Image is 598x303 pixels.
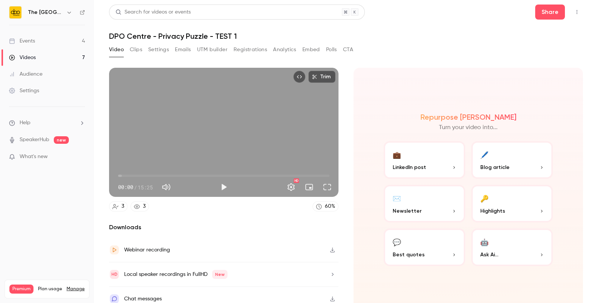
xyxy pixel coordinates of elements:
img: The DPO Centre [9,6,21,18]
div: ✉️ [393,192,401,204]
span: new [54,136,69,144]
div: Audience [9,70,42,78]
span: / [134,183,137,191]
button: CTA [343,44,353,56]
button: ✉️Newsletter [384,185,465,222]
button: 🔑Highlights [471,185,553,222]
span: Plan usage [38,286,62,292]
button: Clips [130,44,142,56]
span: Help [20,119,30,127]
iframe: Noticeable Trigger [76,154,85,160]
span: Blog article [480,163,510,171]
h1: DPO Centre - Privacy Puzzle - TEST 1 [109,32,583,41]
span: Best quotes [393,251,425,259]
button: Turn on miniplayer [302,180,317,195]
div: 3 [143,203,146,210]
button: 🤖Ask Ai... [471,228,553,266]
div: Events [9,37,35,45]
div: Local speaker recordings in FullHD [124,270,228,279]
h2: Repurpose [PERSON_NAME] [420,113,516,122]
div: Webinar recording [124,245,170,254]
button: Trim [308,71,335,83]
button: Full screen [320,180,335,195]
button: Settings [148,44,169,56]
button: Emails [175,44,191,56]
button: Embed [302,44,320,56]
div: Search for videos or events [115,8,191,16]
a: 3 [131,201,149,212]
span: LinkedIn post [393,163,426,171]
div: 💼 [393,149,401,160]
div: Videos [9,54,36,61]
a: Manage [67,286,85,292]
button: Play [216,180,231,195]
button: 💼LinkedIn post [384,141,465,179]
div: Settings [9,87,39,94]
p: Turn your video into... [439,123,498,132]
span: Newsletter [393,207,422,215]
button: Registrations [234,44,267,56]
span: 00:00 [118,183,133,191]
span: Highlights [480,207,505,215]
div: 🖊️ [480,149,489,160]
span: 15:25 [138,183,153,191]
button: Polls [326,44,337,56]
a: 3 [109,201,127,212]
div: 🔑 [480,192,489,204]
button: Embed video [293,71,305,83]
div: 3 [121,203,124,210]
span: Premium [9,285,33,294]
button: UTM builder [197,44,228,56]
button: Settings [284,180,299,195]
button: 🖊️Blog article [471,141,553,179]
a: 60% [313,201,338,212]
span: New [212,270,228,279]
button: Mute [159,180,174,195]
h2: Downloads [109,223,338,232]
div: 00:00 [118,183,153,191]
button: Top Bar Actions [571,6,583,18]
h6: The [GEOGRAPHIC_DATA] [28,9,63,16]
button: Analytics [273,44,296,56]
button: 💬Best quotes [384,228,465,266]
div: 60 % [325,203,335,210]
a: SpeakerHub [20,136,49,144]
div: HD [294,178,299,183]
button: Share [535,5,565,20]
span: Ask Ai... [480,251,498,259]
span: What's new [20,153,48,161]
div: 💬 [393,236,401,248]
li: help-dropdown-opener [9,119,85,127]
div: 🤖 [480,236,489,248]
button: Video [109,44,124,56]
